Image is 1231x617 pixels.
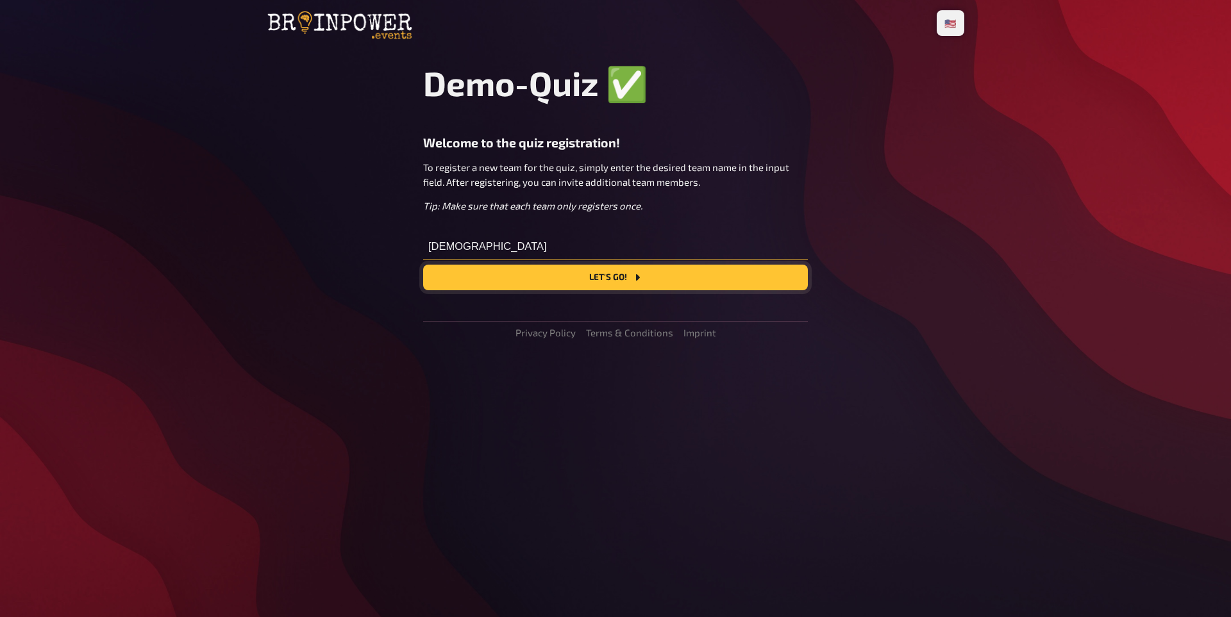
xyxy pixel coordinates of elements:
[423,63,808,104] h1: Demo-Quiz ✅​
[423,234,808,259] input: Verified by Zero Phishing
[423,135,808,150] h3: Welcome to the quiz registration!
[939,13,962,33] li: 🇺🇸
[423,160,808,189] p: To register a new team for the quiz, simply enter the desired team name in the input field. After...
[586,327,673,338] a: Terms & Conditions
[423,200,642,211] i: Tip: Make sure that each team only registers once.
[515,327,576,338] a: Privacy Policy
[683,327,716,338] a: Imprint
[423,265,808,290] button: Let's go!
